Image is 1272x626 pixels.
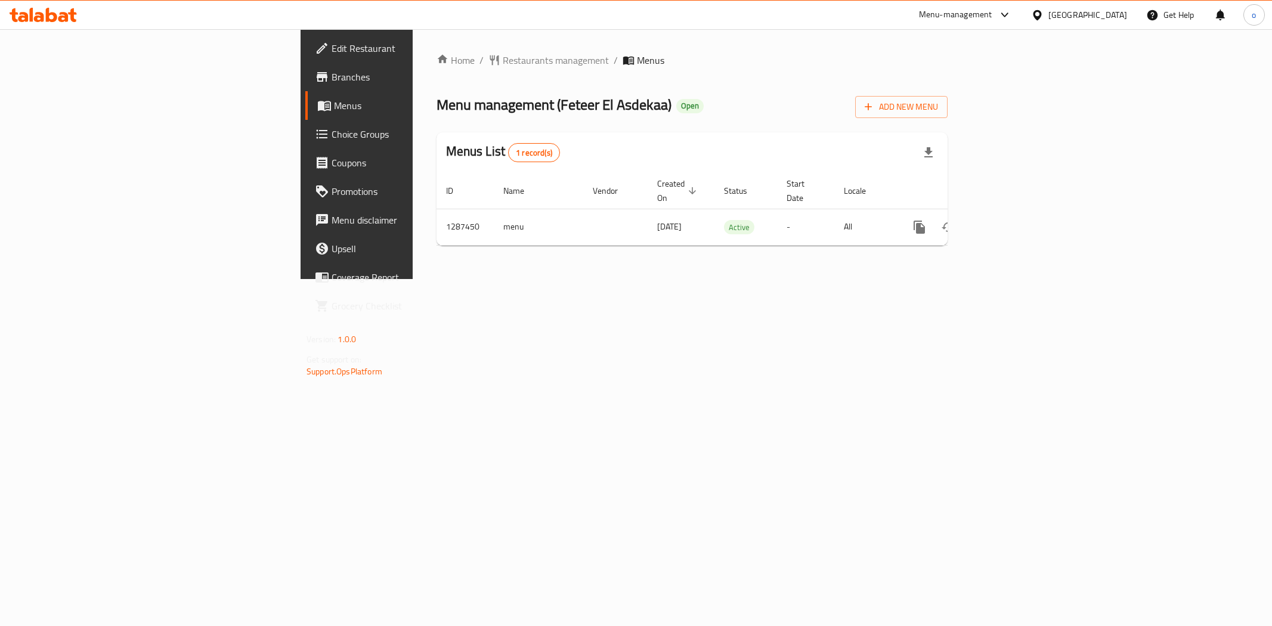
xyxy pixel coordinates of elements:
span: ID [446,184,469,198]
span: Menu management ( Feteer El Asdekaa ) [437,91,671,118]
div: Active [724,220,754,234]
a: Branches [305,63,513,91]
a: Support.OpsPlatform [307,364,382,379]
span: o [1252,8,1256,21]
h2: Menus List [446,142,560,162]
td: All [834,209,896,245]
li: / [614,53,618,67]
div: Menu-management [919,8,992,22]
a: Upsell [305,234,513,263]
th: Actions [896,173,1029,209]
span: Edit Restaurant [332,41,503,55]
span: Version: [307,331,336,347]
a: Grocery Checklist [305,292,513,320]
a: Coverage Report [305,263,513,292]
span: Name [503,184,540,198]
a: Choice Groups [305,120,513,148]
span: 1 record(s) [509,147,559,159]
span: Restaurants management [503,53,609,67]
span: Locale [844,184,881,198]
span: 1.0.0 [338,331,356,347]
span: Open [676,101,704,111]
div: Export file [914,138,943,167]
span: Start Date [787,176,820,205]
span: Upsell [332,241,503,256]
button: Change Status [934,213,962,241]
span: Branches [332,70,503,84]
span: Coupons [332,156,503,170]
table: enhanced table [437,173,1029,246]
span: Grocery Checklist [332,299,503,313]
a: Menus [305,91,513,120]
td: menu [494,209,583,245]
span: Vendor [593,184,633,198]
span: Created On [657,176,700,205]
span: Add New Menu [865,100,938,114]
span: Menus [637,53,664,67]
span: [DATE] [657,219,682,234]
a: Promotions [305,177,513,206]
a: Menu disclaimer [305,206,513,234]
div: Open [676,99,704,113]
span: Get support on: [307,352,361,367]
button: Add New Menu [855,96,948,118]
span: Choice Groups [332,127,503,141]
span: Active [724,221,754,234]
span: Promotions [332,184,503,199]
span: Status [724,184,763,198]
button: more [905,213,934,241]
span: Coverage Report [332,270,503,284]
span: Menus [334,98,503,113]
nav: breadcrumb [437,53,948,67]
a: Restaurants management [488,53,609,67]
div: Total records count [508,143,560,162]
a: Edit Restaurant [305,34,513,63]
a: Coupons [305,148,513,177]
div: [GEOGRAPHIC_DATA] [1048,8,1127,21]
td: - [777,209,834,245]
span: Menu disclaimer [332,213,503,227]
